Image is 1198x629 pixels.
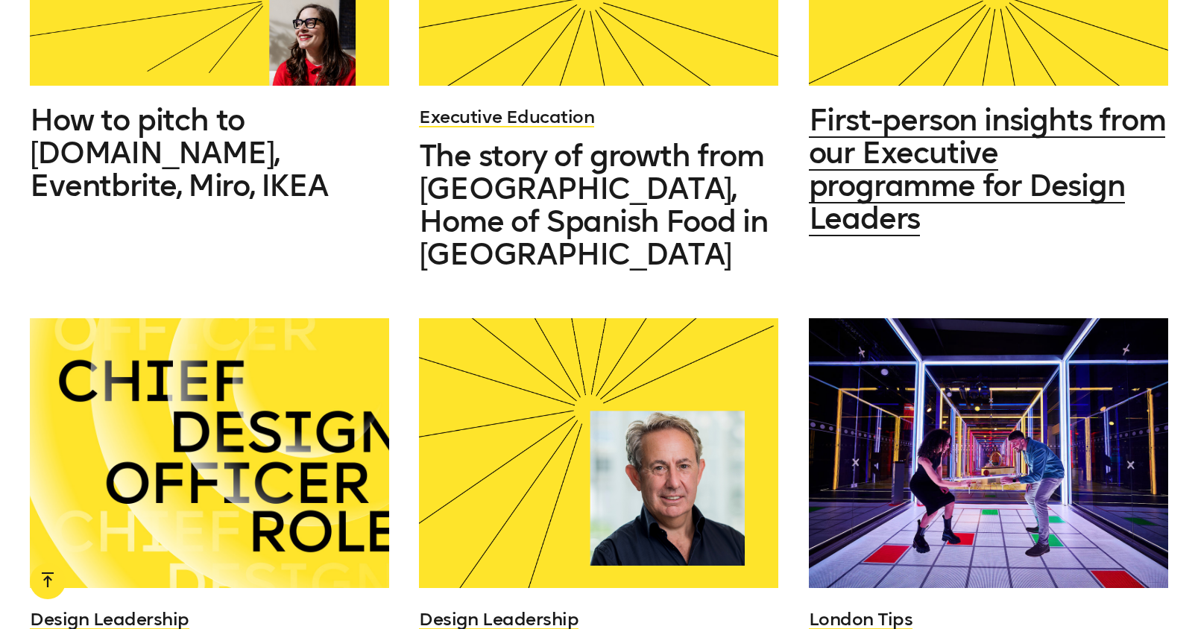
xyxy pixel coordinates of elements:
[419,106,594,127] a: Executive Education
[809,104,1168,235] a: First-person insights from our Executive programme for Design Leaders
[419,138,767,272] span: The story of growth from [GEOGRAPHIC_DATA], Home of Spanish Food in [GEOGRAPHIC_DATA]
[419,139,778,271] a: The story of growth from [GEOGRAPHIC_DATA], Home of Spanish Food in [GEOGRAPHIC_DATA]
[30,104,389,202] a: How to pitch to [DOMAIN_NAME], Eventbrite, Miro, IKEA
[30,102,328,203] span: How to pitch to [DOMAIN_NAME], Eventbrite, Miro, IKEA
[809,102,1166,236] span: First-person insights from our Executive programme for Design Leaders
